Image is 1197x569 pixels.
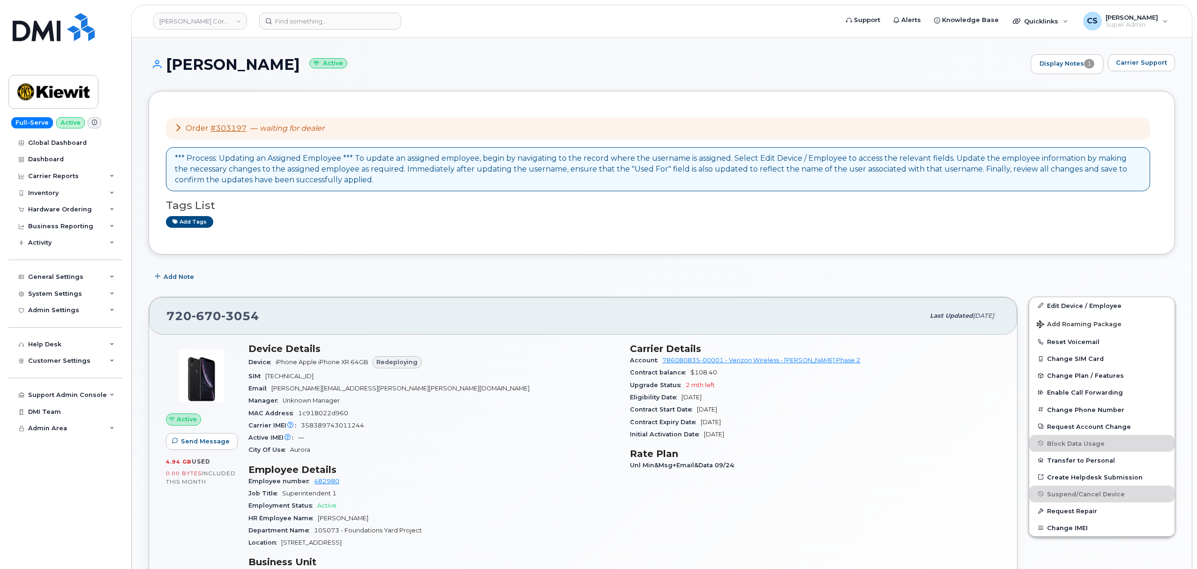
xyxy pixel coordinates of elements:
a: Edit Device / Employee [1029,297,1175,314]
a: 786080835-00001 - Verizon Wireless - [PERSON_NAME] Phase 2 [662,357,860,364]
a: 482980 [314,478,339,485]
span: Active [317,502,337,509]
span: — [298,434,304,441]
span: 0.00 Bytes [166,470,202,477]
span: Manager [248,397,283,404]
span: MAC Address [248,410,298,417]
span: Contract balance [630,369,690,376]
button: Change Plan / Features [1029,367,1175,384]
span: Initial Activation Date [630,431,704,438]
button: Change Phone Number [1029,401,1175,418]
span: Last updated [930,312,973,319]
span: Aurora [290,446,310,453]
button: Request Repair [1029,502,1175,519]
span: Carrier IMEI [248,422,301,429]
button: Send Message [166,433,238,450]
button: Block Data Usage [1029,435,1175,452]
span: [DATE] [681,394,702,401]
span: Add Roaming Package [1037,321,1122,329]
h3: Tags List [166,200,1158,211]
span: — [250,124,324,133]
span: Active IMEI [248,434,298,441]
button: Carrier Support [1108,54,1175,71]
span: Contract Expiry Date [630,419,701,426]
span: Account [630,357,662,364]
span: iPhone Apple iPhone XR 64GB [276,359,368,366]
span: HR Employee Name [248,515,318,522]
span: Suspend/Cancel Device [1047,490,1125,497]
a: Display Notes1 [1031,54,1103,74]
span: Redeploying [376,358,418,367]
button: Reset Voicemail [1029,333,1175,350]
a: Create Helpdesk Submission [1029,469,1175,486]
span: Order [186,124,209,133]
div: *** Process: Updating an Assigned Employee *** To update an assigned employee, begin by navigatin... [175,153,1141,186]
h3: Business Unit [248,556,619,568]
iframe: Messenger Launcher [1156,528,1190,562]
span: Superintendent 1 [282,490,337,497]
span: $108.40 [690,369,717,376]
small: Active [309,58,347,69]
span: 358389743011244 [301,422,364,429]
span: 2 mth left [686,382,715,389]
span: 1c918022d960 [298,410,348,417]
h3: Device Details [248,343,619,354]
span: Email [248,385,271,392]
span: Department Name [248,527,314,534]
span: [PERSON_NAME][EMAIL_ADDRESS][PERSON_NAME][PERSON_NAME][DOMAIN_NAME] [271,385,530,392]
span: Carrier Support [1116,58,1167,67]
span: 4.94 GB [166,458,192,465]
span: 720 [166,309,259,323]
h3: Employee Details [248,464,619,475]
span: Employee number [248,478,314,485]
button: Change SIM Card [1029,350,1175,367]
span: Job Title [248,490,282,497]
h1: [PERSON_NAME] [149,56,1026,73]
span: [DATE] [701,419,721,426]
span: Active [177,415,197,424]
button: Suspend/Cancel Device [1029,486,1175,502]
span: Upgrade Status [630,382,686,389]
span: Change Plan / Features [1047,372,1124,379]
span: Send Message [181,437,230,446]
span: [DATE] [973,312,994,319]
span: [TECHNICAL_ID] [265,373,314,380]
span: 670 [192,309,221,323]
span: Device [248,359,276,366]
button: Change IMEI [1029,519,1175,536]
span: [DATE] [697,406,717,413]
span: Unl Min&Msg+Email&Data 09/24 [630,462,739,469]
span: Unknown Manager [283,397,340,404]
span: [STREET_ADDRESS] [281,539,342,546]
span: [PERSON_NAME] [318,515,368,522]
span: Eligibility Date [630,394,681,401]
span: City Of Use [248,446,290,453]
h3: Carrier Details [630,343,1000,354]
span: Location [248,539,281,546]
h3: Rate Plan [630,448,1000,459]
a: Add tags [166,216,213,228]
span: [DATE] [704,431,724,438]
span: Enable Call Forwarding [1047,389,1123,396]
span: 105073 - Foundations Yard Project [314,527,422,534]
button: Add Roaming Package [1029,314,1175,333]
span: Add Note [164,272,194,281]
button: Transfer to Personal [1029,452,1175,469]
span: Contract Start Date [630,406,697,413]
em: waiting for dealer [260,124,324,133]
button: Request Account Change [1029,418,1175,435]
span: 3054 [221,309,259,323]
a: #303197 [210,124,247,133]
button: Enable Call Forwarding [1029,384,1175,401]
img: image20231002-3703462-1qb80zy.jpeg [173,348,230,404]
span: SIM [248,373,265,380]
span: 1 [1084,59,1094,68]
span: used [192,458,210,465]
button: Add Note [149,269,202,285]
span: Employment Status [248,502,317,509]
